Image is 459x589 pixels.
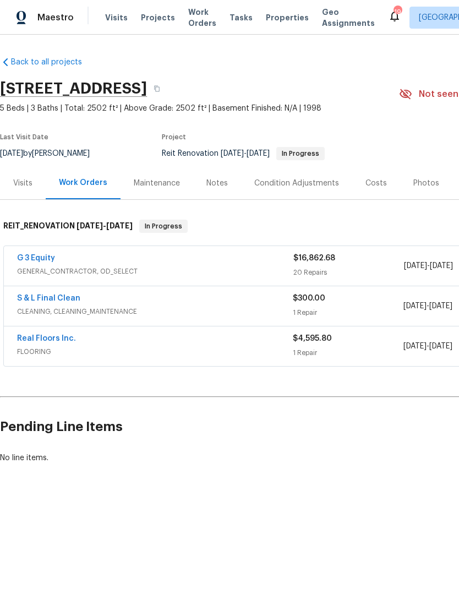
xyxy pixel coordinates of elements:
[162,134,186,140] span: Project
[365,178,387,189] div: Costs
[229,14,253,21] span: Tasks
[277,150,324,157] span: In Progress
[17,254,55,262] a: G 3 Equity
[188,7,216,29] span: Work Orders
[206,178,228,189] div: Notes
[403,341,452,352] span: -
[266,12,309,23] span: Properties
[293,335,332,342] span: $4,595.80
[413,178,439,189] div: Photos
[37,12,74,23] span: Maestro
[293,307,403,318] div: 1 Repair
[13,178,32,189] div: Visits
[76,222,103,230] span: [DATE]
[221,150,270,157] span: -
[105,12,128,23] span: Visits
[221,150,244,157] span: [DATE]
[76,222,133,230] span: -
[429,302,452,310] span: [DATE]
[3,220,133,233] h6: REIT_RENOVATION
[17,346,293,357] span: FLOORING
[394,7,401,18] div: 19
[404,262,427,270] span: [DATE]
[59,177,107,188] div: Work Orders
[430,262,453,270] span: [DATE]
[254,178,339,189] div: Condition Adjustments
[17,335,76,342] a: Real Floors Inc.
[141,12,175,23] span: Projects
[404,260,453,271] span: -
[429,342,452,350] span: [DATE]
[17,266,293,277] span: GENERAL_CONTRACTOR, OD_SELECT
[247,150,270,157] span: [DATE]
[293,294,325,302] span: $300.00
[17,306,293,317] span: CLEANING, CLEANING_MAINTENANCE
[403,342,427,350] span: [DATE]
[17,294,80,302] a: S & L Final Clean
[293,254,335,262] span: $16,862.68
[134,178,180,189] div: Maintenance
[403,301,452,312] span: -
[293,267,404,278] div: 20 Repairs
[293,347,403,358] div: 1 Repair
[162,150,325,157] span: Reit Renovation
[403,302,427,310] span: [DATE]
[147,79,167,99] button: Copy Address
[322,7,375,29] span: Geo Assignments
[140,221,187,232] span: In Progress
[106,222,133,230] span: [DATE]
